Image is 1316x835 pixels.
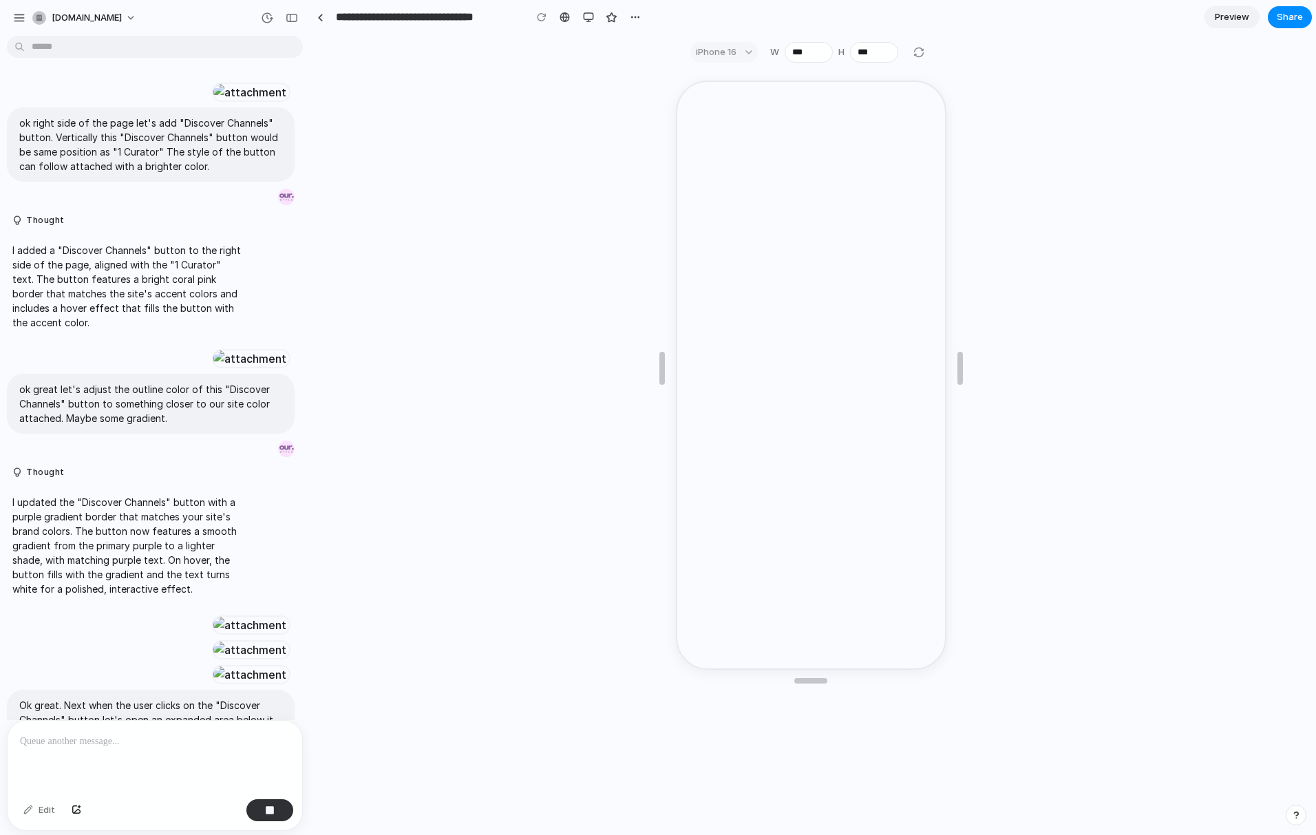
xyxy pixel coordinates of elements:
span: [DOMAIN_NAME] [52,11,122,25]
p: I updated the "Discover Channels" button with a purple gradient border that matches your site's b... [12,495,242,596]
p: ok right side of the page let's add "Discover Channels" button. Vertically this "Discover Channel... [19,116,282,173]
label: H [838,45,845,59]
span: Preview [1215,10,1249,24]
a: Preview [1204,6,1260,28]
p: I added a "Discover Channels" button to the right side of the page, aligned with the "1 Curator" ... [12,243,242,330]
button: [DOMAIN_NAME] [27,7,143,29]
p: Ok great. Next when the user clicks on the "Discover Channels" button let's open an expanded area... [19,698,282,799]
button: Share [1268,6,1312,28]
p: ok great let's adjust the outline color of this "Discover Channels" button to something closer to... [19,382,282,425]
label: W [770,45,779,59]
span: Share [1277,10,1303,24]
